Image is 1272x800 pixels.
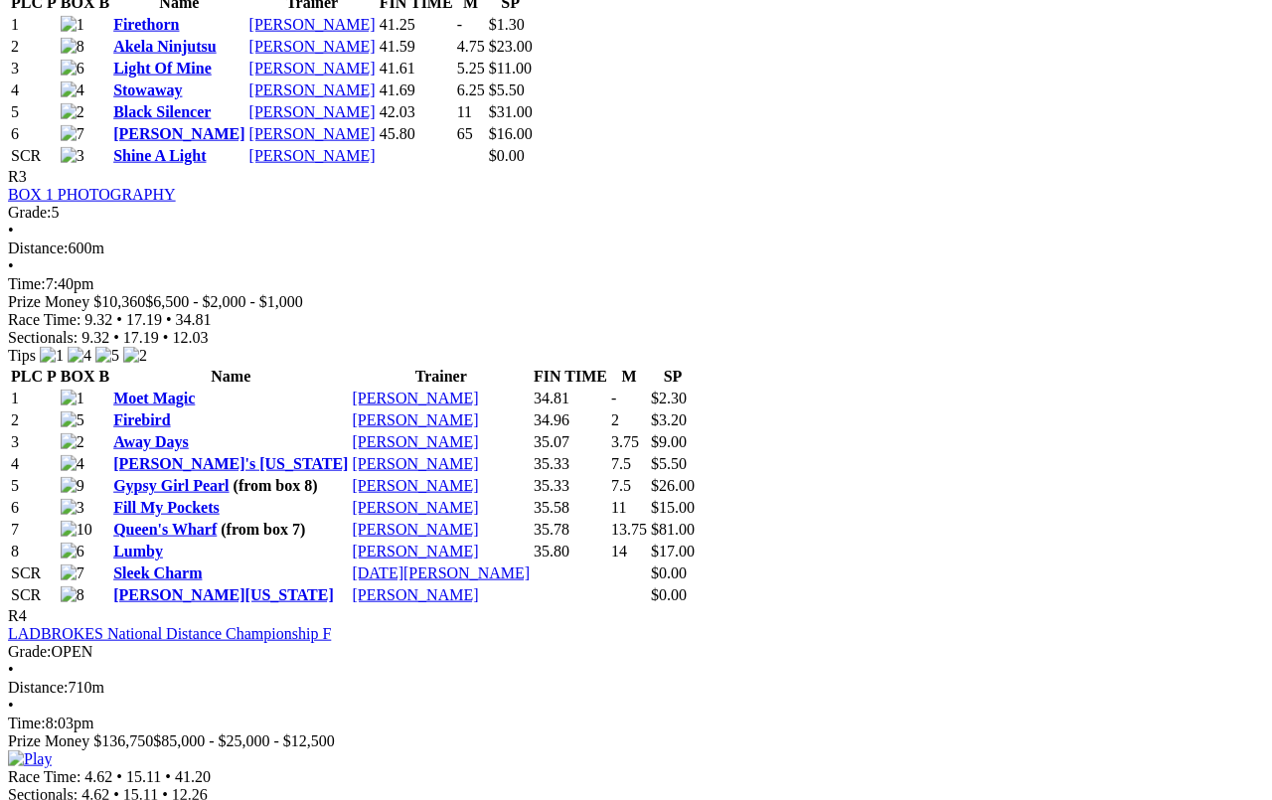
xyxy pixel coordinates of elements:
img: 5 [95,347,119,365]
img: 4 [61,455,84,473]
text: - [611,390,616,406]
span: 17.19 [126,311,162,328]
td: SCR [10,146,58,166]
td: 6 [10,498,58,518]
span: (from box 8) [234,477,318,494]
a: [PERSON_NAME] [249,125,376,142]
span: 41.20 [175,768,211,785]
span: $3.20 [651,411,687,428]
span: • [165,768,171,785]
span: 34.81 [176,311,212,328]
span: • [166,311,172,328]
th: Trainer [351,367,531,387]
a: Black Silencer [113,103,211,120]
span: • [113,329,119,346]
td: 35.80 [533,542,608,561]
span: $81.00 [651,521,695,538]
td: SCR [10,585,58,605]
img: 1 [61,16,84,34]
span: $31.00 [489,103,533,120]
div: 7:40pm [8,275,1264,293]
span: 12.03 [172,329,208,346]
img: 2 [123,347,147,365]
div: Prize Money $136,750 [8,732,1264,750]
text: 11 [457,103,472,120]
td: 5 [10,476,58,496]
span: B [98,368,109,385]
span: $0.00 [651,564,687,581]
td: 35.58 [533,498,608,518]
span: • [8,697,14,714]
a: [PERSON_NAME] [352,521,478,538]
td: 5 [10,102,58,122]
span: R4 [8,607,27,624]
div: 8:03pm [8,715,1264,732]
td: 7 [10,520,58,540]
a: [PERSON_NAME] [352,433,478,450]
span: $6,500 - $2,000 - $1,000 [145,293,303,310]
img: 3 [61,147,84,165]
span: • [116,311,122,328]
div: 5 [8,204,1264,222]
a: Firebird [113,411,170,428]
img: 9 [61,477,84,495]
span: Grade: [8,643,52,660]
span: PLC [11,368,43,385]
td: 34.96 [533,410,608,430]
a: [PERSON_NAME][US_STATE] [113,586,334,603]
span: 9.32 [84,311,112,328]
text: 2 [611,411,619,428]
a: Gypsy Girl Pearl [113,477,229,494]
td: 42.03 [379,102,454,122]
text: 14 [611,543,627,560]
span: BOX [61,368,95,385]
img: 1 [40,347,64,365]
td: 35.33 [533,454,608,474]
a: [PERSON_NAME] [352,411,478,428]
td: 6 [10,124,58,144]
span: $5.50 [651,455,687,472]
td: 1 [10,15,58,35]
img: 10 [61,521,92,539]
a: [PERSON_NAME] [249,103,376,120]
text: 65 [457,125,473,142]
td: SCR [10,563,58,583]
a: [PERSON_NAME] [352,586,478,603]
span: Distance: [8,679,68,696]
td: 45.80 [379,124,454,144]
span: $16.00 [489,125,533,142]
a: [PERSON_NAME] [249,81,376,98]
img: 3 [61,499,84,517]
a: [PERSON_NAME] [352,455,478,472]
td: 3 [10,59,58,79]
span: $11.00 [489,60,532,77]
span: • [8,222,14,239]
td: 2 [10,37,58,57]
span: $85,000 - $25,000 - $12,500 [153,732,335,749]
th: Name [112,367,349,387]
td: 41.69 [379,80,454,100]
img: Play [8,750,52,768]
text: 6.25 [457,81,485,98]
td: 35.78 [533,520,608,540]
th: M [610,367,648,387]
a: Lumby [113,543,163,560]
a: BOX 1 PHOTOGRAPHY [8,186,176,203]
th: FIN TIME [533,367,608,387]
td: 41.59 [379,37,454,57]
td: 41.61 [379,59,454,79]
div: 710m [8,679,1264,697]
span: Distance: [8,240,68,256]
span: • [8,661,14,678]
span: $9.00 [651,433,687,450]
th: SP [650,367,696,387]
a: Fill My Pockets [113,499,220,516]
span: 9.32 [81,329,109,346]
td: 3 [10,432,58,452]
img: 7 [61,564,84,582]
a: [PERSON_NAME] [352,543,478,560]
span: • [163,329,169,346]
text: 4.75 [457,38,485,55]
td: 41.25 [379,15,454,35]
a: [PERSON_NAME] [352,499,478,516]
